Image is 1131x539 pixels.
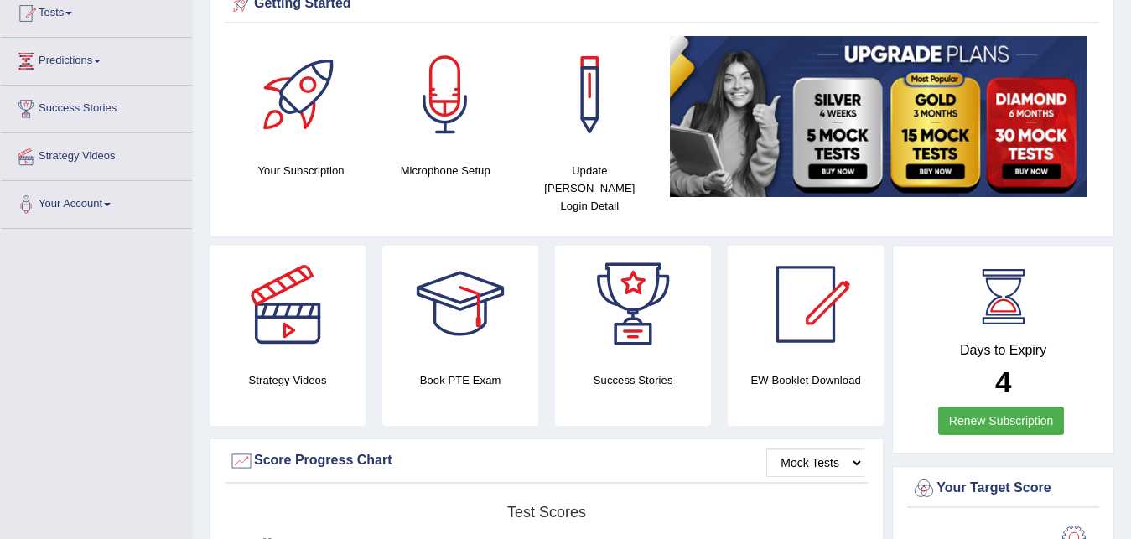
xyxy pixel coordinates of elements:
a: Renew Subscription [938,407,1065,435]
tspan: Test scores [507,504,586,521]
h4: EW Booklet Download [728,371,884,389]
a: Success Stories [1,86,192,127]
h4: Book PTE Exam [382,371,538,389]
h4: Microphone Setup [381,162,509,179]
div: Score Progress Chart [229,448,864,474]
h4: Strategy Videos [210,371,366,389]
h4: Days to Expiry [911,343,1095,358]
a: Strategy Videos [1,133,192,175]
img: small5.jpg [670,36,1087,197]
a: Your Account [1,181,192,223]
h4: Your Subscription [237,162,365,179]
a: Predictions [1,38,192,80]
h4: Success Stories [555,371,711,389]
b: 4 [995,365,1011,398]
div: Your Target Score [911,476,1095,501]
h4: Update [PERSON_NAME] Login Detail [526,162,653,215]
